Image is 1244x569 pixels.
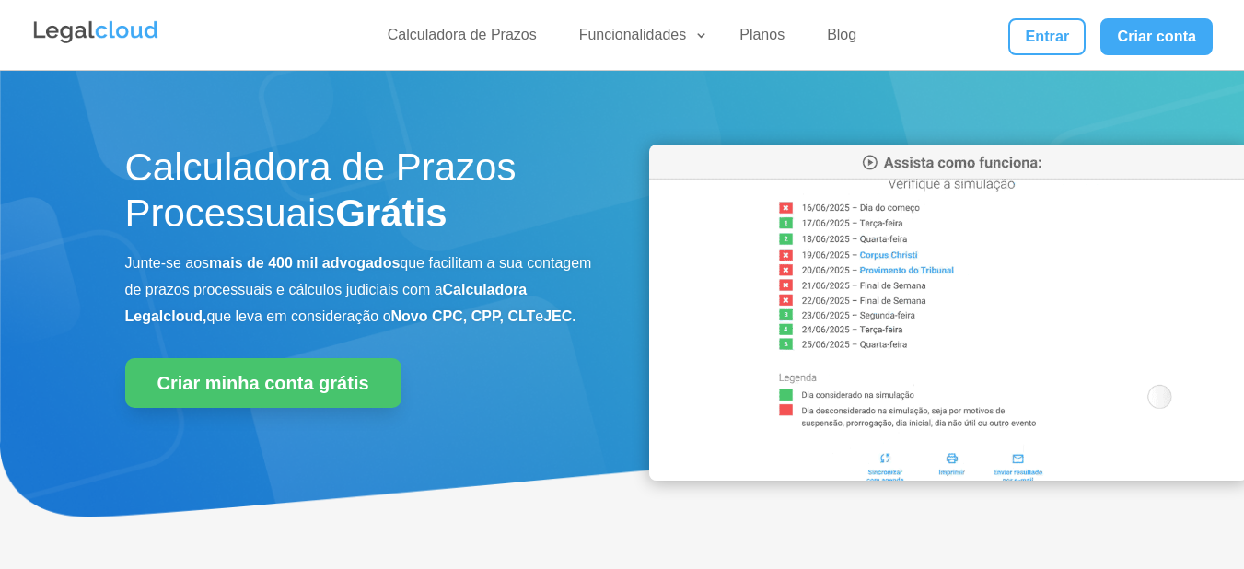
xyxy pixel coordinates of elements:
[1100,18,1213,55] a: Criar conta
[125,250,595,330] p: Junte-se aos que facilitam a sua contagem de prazos processuais e cálculos judiciais com a que le...
[816,26,867,52] a: Blog
[31,33,160,49] a: Logo da Legalcloud
[335,192,447,235] strong: Grátis
[125,358,401,408] a: Criar minha conta grátis
[391,308,536,324] b: Novo CPC, CPP, CLT
[31,18,160,46] img: Legalcloud Logo
[125,282,528,324] b: Calculadora Legalcloud,
[377,26,548,52] a: Calculadora de Prazos
[125,145,595,247] h1: Calculadora de Prazos Processuais
[568,26,709,52] a: Funcionalidades
[1008,18,1086,55] a: Entrar
[728,26,796,52] a: Planos
[209,255,400,271] b: mais de 400 mil advogados
[543,308,576,324] b: JEC.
